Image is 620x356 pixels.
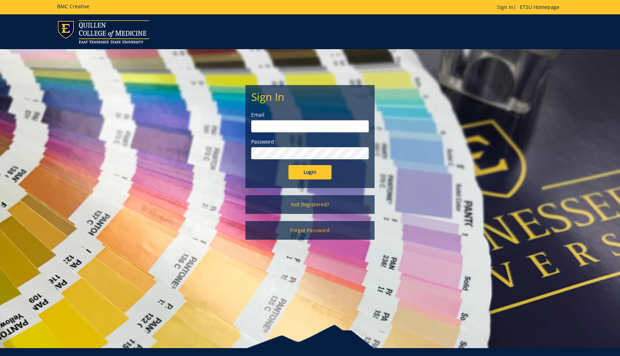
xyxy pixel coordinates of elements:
label: Password [251,138,369,145]
a: Sign In [497,4,513,10]
input: Login [288,165,332,179]
label: Email [251,111,369,118]
a: Not Registered? [245,195,375,214]
p: | [497,4,563,11]
img: ETSU logo [57,20,149,43]
h5: BMC Creative [57,4,89,9]
h2: Sign In [251,91,369,103]
a: ETSU Homepage [516,4,563,10]
a: Forgot Password [245,221,375,240]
